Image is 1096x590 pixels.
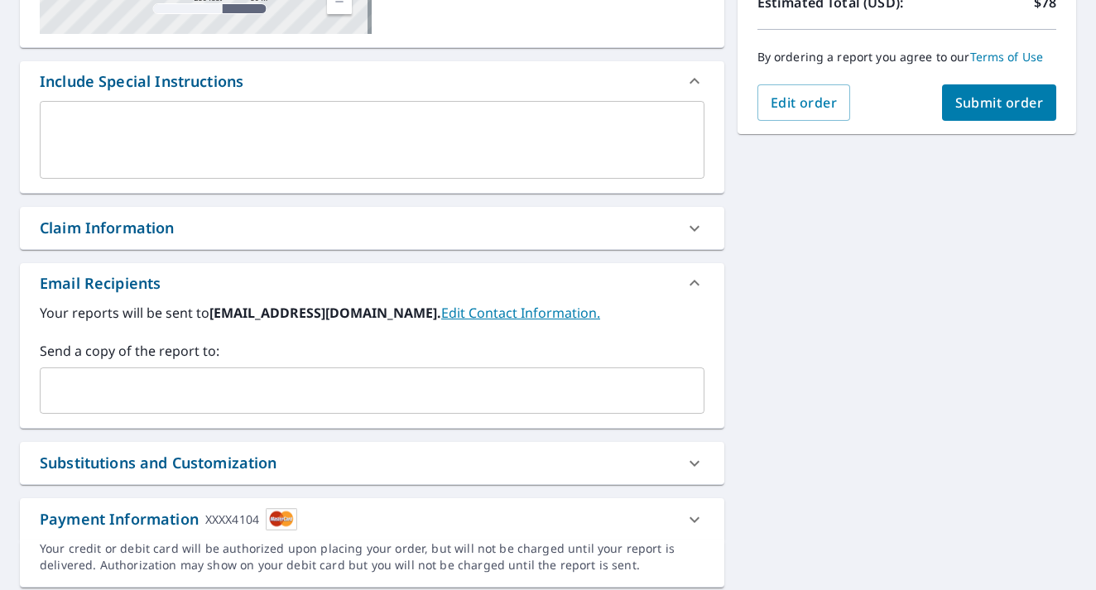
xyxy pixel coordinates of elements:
[441,304,600,322] a: EditContactInfo
[209,304,441,322] b: [EMAIL_ADDRESS][DOMAIN_NAME].
[40,540,704,573] div: Your credit or debit card will be authorized upon placing your order, but will not be charged unt...
[757,84,851,121] button: Edit order
[40,341,704,361] label: Send a copy of the report to:
[40,272,161,295] div: Email Recipients
[40,303,704,323] label: Your reports will be sent to
[40,217,175,239] div: Claim Information
[205,508,259,530] div: XXXX4104
[942,84,1057,121] button: Submit order
[771,94,838,112] span: Edit order
[20,61,724,101] div: Include Special Instructions
[970,49,1044,65] a: Terms of Use
[40,70,243,93] div: Include Special Instructions
[266,508,297,530] img: cardImage
[20,263,724,303] div: Email Recipients
[20,498,724,540] div: Payment InformationXXXX4104cardImage
[40,508,297,530] div: Payment Information
[955,94,1044,112] span: Submit order
[757,50,1056,65] p: By ordering a report you agree to our
[20,442,724,484] div: Substitutions and Customization
[20,207,724,249] div: Claim Information
[40,452,277,474] div: Substitutions and Customization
